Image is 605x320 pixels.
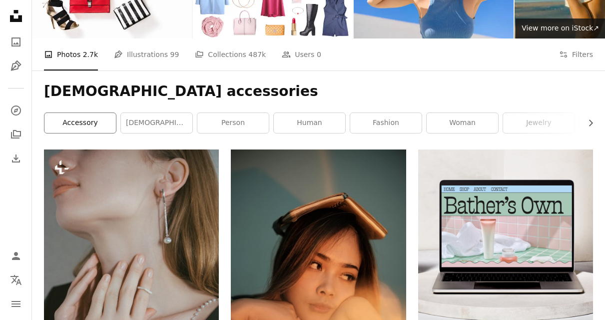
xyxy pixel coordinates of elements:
span: 487k [248,49,266,60]
span: View more on iStock ↗ [522,24,599,32]
a: Home — Unsplash [6,6,26,28]
a: Explore [6,100,26,120]
a: a woman with a cell phone on her head [231,276,406,285]
a: Collections 487k [195,38,266,70]
a: accessory [44,113,116,133]
button: Filters [559,38,593,70]
a: fashion [350,113,422,133]
button: Menu [6,294,26,314]
h1: [DEMOGRAPHIC_DATA] accessories [44,82,593,100]
a: Collections [6,124,26,144]
span: 99 [170,49,179,60]
a: jewelry [503,113,575,133]
a: Log in / Sign up [6,246,26,266]
a: View more on iStock↗ [516,18,605,38]
a: person [197,113,269,133]
a: Download History [6,148,26,168]
a: a woman wearing a pair of earrings and a necklace [44,276,219,285]
button: scroll list to the right [582,113,593,133]
span: 0 [317,49,321,60]
a: Illustrations [6,56,26,76]
a: [DEMOGRAPHIC_DATA] [121,113,192,133]
a: Photos [6,32,26,52]
a: Users 0 [282,38,321,70]
button: Language [6,270,26,290]
a: human [274,113,345,133]
a: Illustrations 99 [114,38,179,70]
a: woman [427,113,498,133]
